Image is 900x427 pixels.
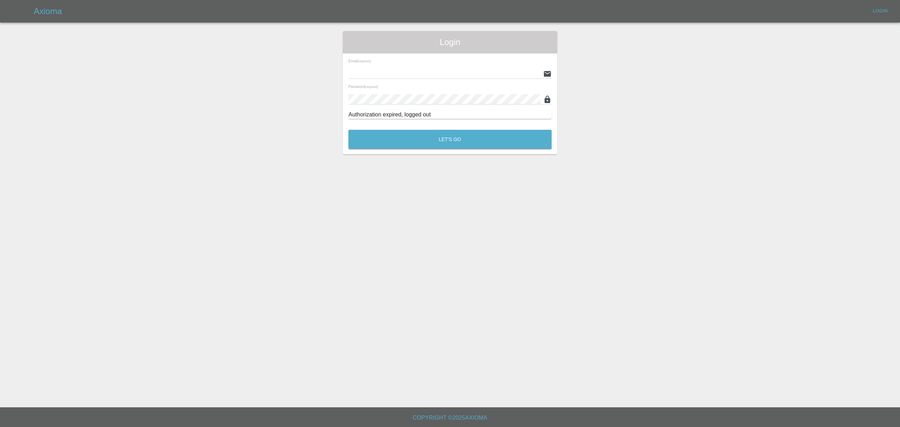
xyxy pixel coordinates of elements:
[348,110,552,119] div: Authorization expired, logged out
[348,84,378,89] span: Password
[348,59,371,63] span: Email
[348,130,552,149] button: Let's Go
[6,413,894,423] h6: Copyright © 2025 Axioma
[348,37,552,48] span: Login
[358,60,371,63] small: (required)
[34,6,62,17] h5: Axioma
[365,85,378,89] small: (required)
[869,6,892,17] a: Login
